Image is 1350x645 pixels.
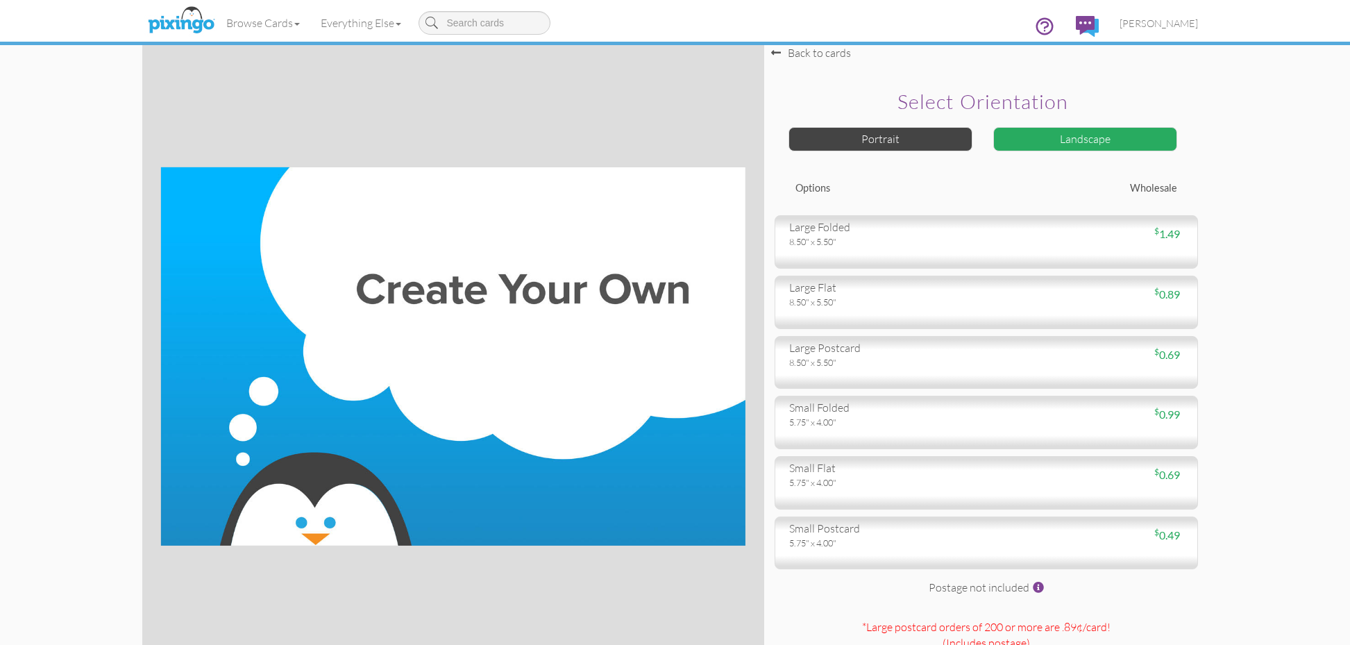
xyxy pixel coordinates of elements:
[1154,527,1159,537] sup: $
[785,181,986,196] div: Options
[1154,346,1159,357] sup: $
[789,537,976,549] div: 5.75" x 4.00"
[419,11,550,35] input: Search cards
[1154,287,1180,301] span: 0.89
[1154,226,1159,236] sup: $
[1154,227,1180,240] span: 1.49
[216,6,310,40] a: Browse Cards
[789,280,976,296] div: large flat
[993,127,1177,151] div: Landscape
[789,400,976,416] div: small folded
[792,91,1174,113] h2: Select orientation
[1154,406,1159,417] sup: $
[789,476,976,489] div: 5.75" x 4.00"
[1120,17,1198,29] span: [PERSON_NAME]
[1154,408,1180,421] span: 0.99
[789,416,976,428] div: 5.75" x 4.00"
[789,219,976,235] div: large folded
[1154,467,1159,477] sup: $
[144,3,218,38] img: pixingo logo
[1154,286,1159,296] sup: $
[1076,16,1099,37] img: comments.svg
[789,460,976,476] div: small flat
[1109,6,1208,41] a: [PERSON_NAME]
[775,580,1198,612] div: Postage not included
[788,127,972,151] div: Portrait
[789,356,976,369] div: 8.50" x 5.50"
[789,296,976,308] div: 8.50" x 5.50"
[789,340,976,356] div: large postcard
[789,235,976,248] div: 8.50" x 5.50"
[310,6,412,40] a: Everything Else
[1154,468,1180,481] span: 0.69
[1154,528,1180,542] span: 0.49
[1154,348,1180,361] span: 0.69
[986,181,1188,196] div: Wholesale
[160,167,745,546] img: create-your-own-landscape.jpg
[789,521,976,537] div: small postcard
